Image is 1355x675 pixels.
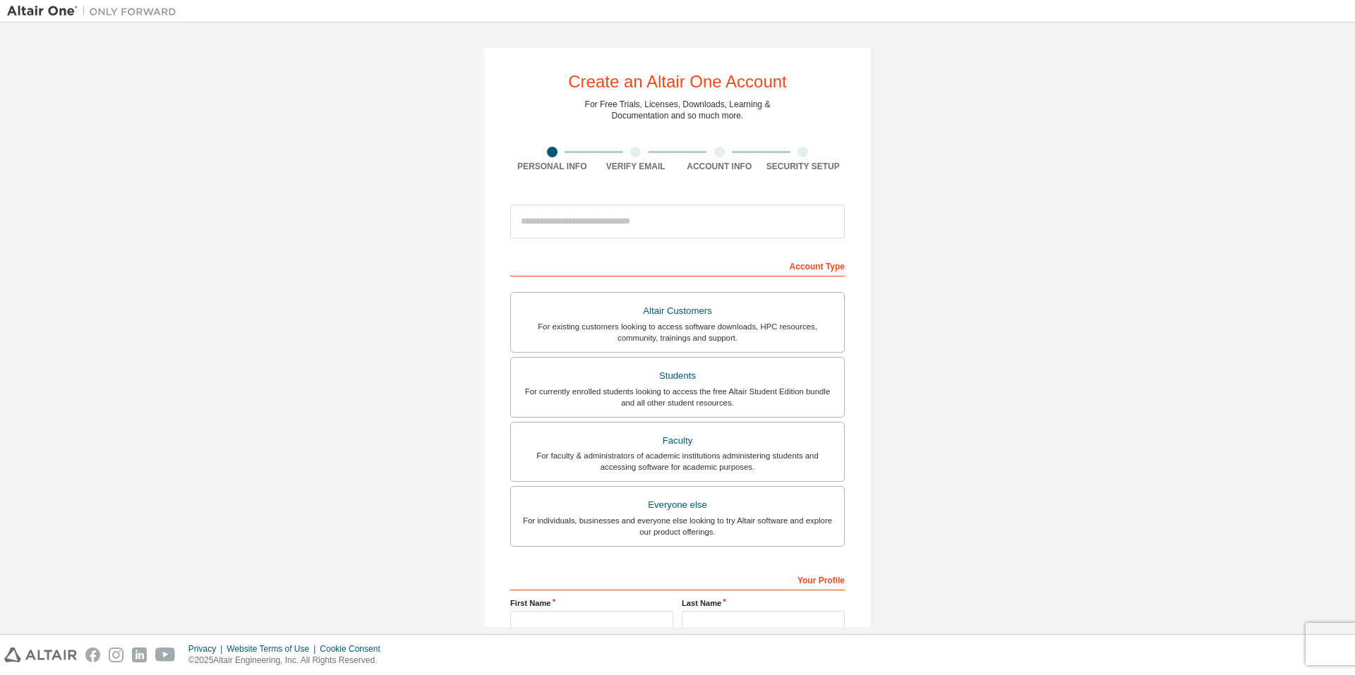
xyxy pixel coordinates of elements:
[568,73,787,90] div: Create an Altair One Account
[155,647,176,662] img: youtube.svg
[519,366,836,386] div: Students
[109,647,124,662] img: instagram.svg
[510,597,673,609] label: First Name
[188,655,389,667] p: © 2025 Altair Engineering, Inc. All Rights Reserved.
[132,647,147,662] img: linkedin.svg
[677,161,761,172] div: Account Info
[519,386,836,408] div: For currently enrolled students looking to access the free Altair Student Edition bundle and all ...
[227,643,320,655] div: Website Terms of Use
[510,161,594,172] div: Personal Info
[85,647,100,662] img: facebook.svg
[519,515,836,537] div: For individuals, businesses and everyone else looking to try Altair software and explore our prod...
[519,321,836,343] div: For existing customers looking to access software downloads, HPC resources, community, trainings ...
[320,643,388,655] div: Cookie Consent
[761,161,845,172] div: Security Setup
[188,643,227,655] div: Privacy
[519,495,836,515] div: Everyone else
[510,254,845,276] div: Account Type
[4,647,77,662] img: altair_logo.svg
[510,568,845,590] div: Your Profile
[519,301,836,321] div: Altair Customers
[585,99,771,121] div: For Free Trials, Licenses, Downloads, Learning & Documentation and so much more.
[682,597,845,609] label: Last Name
[594,161,678,172] div: Verify Email
[7,4,183,18] img: Altair One
[519,450,836,473] div: For faculty & administrators of academic institutions administering students and accessing softwa...
[519,431,836,451] div: Faculty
